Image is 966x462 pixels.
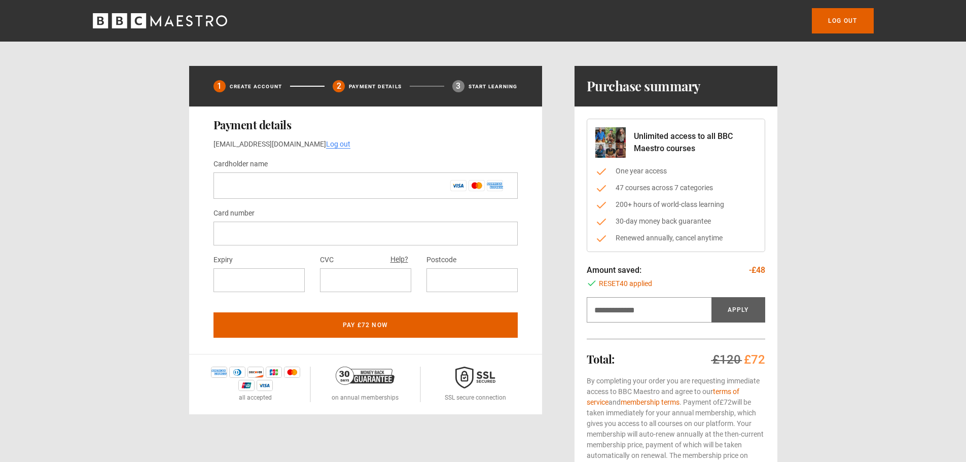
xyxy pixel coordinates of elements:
[445,393,506,402] p: SSL secure connection
[213,80,226,92] div: 1
[387,253,411,266] button: Help?
[213,254,233,266] label: Expiry
[469,83,518,90] p: Start learning
[595,183,757,193] li: 47 courses across 7 categories
[749,264,765,276] p: -£48
[595,233,757,243] li: Renewed annually, cancel anytime
[711,297,765,323] button: Apply
[452,80,464,92] div: 3
[266,367,282,378] img: jcb
[720,398,732,406] span: £72
[812,8,873,33] a: Log out
[595,166,757,176] li: One year access
[213,207,255,220] label: Card number
[426,254,456,266] label: Postcode
[222,229,510,238] iframe: Secure card number input frame
[595,199,757,210] li: 200+ hours of world-class learning
[744,352,765,367] span: £72
[328,275,403,285] iframe: Secure CVC input frame
[349,83,402,90] p: Payment details
[595,216,757,227] li: 30-day money back guarantee
[284,367,300,378] img: mastercard
[213,119,518,131] h2: Payment details
[213,312,518,338] button: Pay £72 now
[93,13,227,28] svg: BBC Maestro
[229,367,245,378] img: diners
[213,158,268,170] label: Cardholder name
[222,275,297,285] iframe: Secure expiration date input frame
[333,80,345,92] div: 2
[587,78,701,94] h1: Purchase summary
[332,393,399,402] p: on annual memberships
[213,139,518,150] p: [EMAIL_ADDRESS][DOMAIN_NAME]
[712,352,741,367] span: £120
[599,278,652,289] span: RESET40 applied
[326,140,350,149] a: Log out
[238,380,255,391] img: unionpay
[239,393,272,402] p: all accepted
[247,367,264,378] img: discover
[621,398,679,406] a: membership terms
[336,367,395,385] img: 30-day-money-back-guarantee-c866a5dd536ff72a469b.png
[587,353,615,365] h2: Total:
[211,367,227,378] img: amex
[634,130,757,155] p: Unlimited access to all BBC Maestro courses
[587,264,641,276] p: Amount saved:
[230,83,282,90] p: Create Account
[320,254,334,266] label: CVC
[257,380,273,391] img: visa
[435,275,510,285] iframe: Secure postal code input frame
